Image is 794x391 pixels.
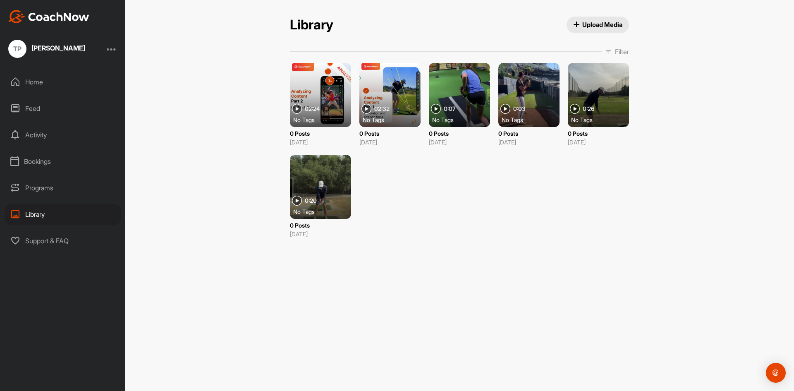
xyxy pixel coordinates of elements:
img: play [570,104,580,114]
div: Activity [5,125,121,145]
div: Bookings [5,151,121,172]
img: play [292,104,302,114]
span: 0:20 [305,198,317,204]
span: Upload Media [573,20,623,29]
p: [DATE] [359,138,421,146]
span: 02:32 [374,106,390,112]
div: No Tags [293,207,354,216]
div: [PERSON_NAME] [31,45,85,51]
div: Support & FAQ [5,230,121,251]
img: play [500,104,510,114]
p: 0 Posts [290,129,351,138]
img: play [361,104,371,114]
p: [DATE] [498,138,560,146]
div: No Tags [293,115,354,124]
img: play [431,104,441,114]
p: [DATE] [290,138,351,146]
button: Upload Media [567,17,629,33]
div: Library [5,204,121,225]
p: [DATE] [429,138,490,146]
div: No Tags [571,115,632,124]
div: No Tags [502,115,563,124]
p: 0 Posts [498,129,560,138]
div: Feed [5,98,121,119]
span: 02:24 [305,106,320,112]
div: Open Intercom Messenger [766,363,786,383]
div: Programs [5,178,121,198]
div: No Tags [363,115,424,124]
p: Filter [615,47,629,57]
div: Home [5,72,121,92]
p: 0 Posts [429,129,490,138]
h2: Library [290,17,333,33]
span: 0:26 [583,106,594,112]
span: 0:03 [513,106,526,112]
img: play [292,196,302,206]
div: TP [8,40,26,58]
img: CoachNow [8,10,89,23]
p: [DATE] [568,138,629,146]
div: No Tags [432,115,493,124]
p: 0 Posts [359,129,421,138]
p: 0 Posts [290,221,351,230]
p: 0 Posts [568,129,629,138]
span: 0:07 [444,106,456,112]
p: [DATE] [290,230,351,238]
